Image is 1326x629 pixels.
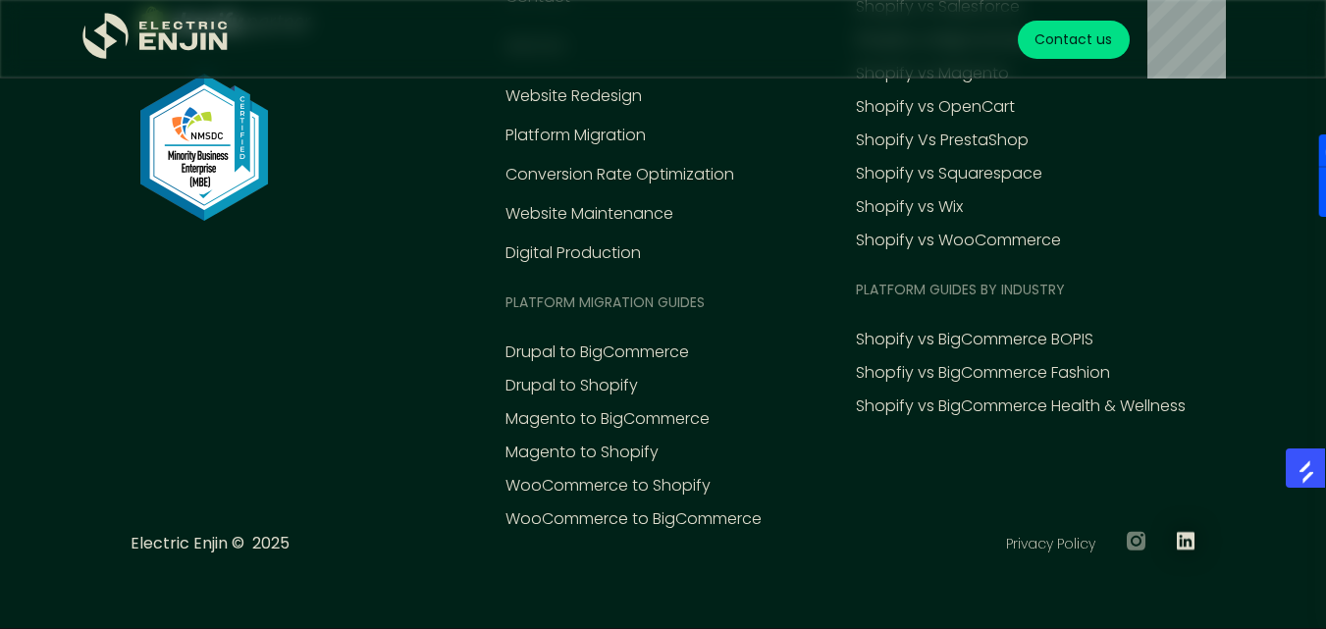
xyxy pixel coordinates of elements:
a: Magento to Shopify [505,441,659,464]
a: Conversion Rate Optimization [505,163,734,186]
a: Shopify Vs PrestaShop [856,129,1029,152]
a: Platform Migration [505,124,646,147]
a: Shopify vs OpenCart [856,95,1015,119]
a: Contact us [1018,21,1131,59]
a: home [82,13,230,67]
div: Contact us [1034,29,1112,50]
a: Shopify vs BigCommerce BOPIS [856,328,1093,351]
div: Platform MIGRATION Guides [505,292,705,313]
img: salesgear logo [1299,460,1313,484]
a: Shopfiy vs BigCommerce Fashion [856,361,1110,385]
a: Shopify vs BigCommerce Health & Wellness [856,394,1186,418]
a: Drupal to Shopify [505,374,638,397]
a: Website Maintenance [505,202,673,226]
a: Shopify vs Wix [856,195,963,219]
a: Privacy Policy [1006,534,1095,554]
div: Platform guides by industry [856,280,1065,300]
a: Website Redesign [505,84,642,108]
a: Shopify vs Squarespace [856,162,1042,185]
a: WooCommerce to Shopify [505,474,711,498]
a: Magento to BigCommerce [505,407,710,431]
a: Digital Production [505,241,641,265]
a: Drupal to BigCommerce [505,341,689,364]
a: WooCommerce to BigCommerce [505,507,762,531]
p: Electric Enjin © 2025 [131,532,290,555]
a: Shopify vs WooCommerce [856,229,1061,252]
